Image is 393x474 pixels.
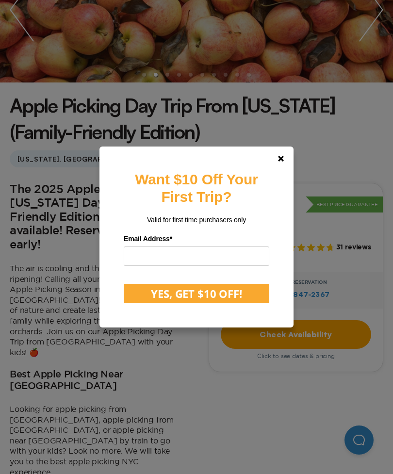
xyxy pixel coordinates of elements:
[124,231,269,246] label: Email Address
[147,216,246,224] span: Valid for first time purchasers only
[170,235,172,243] span: Required
[124,284,269,303] button: YES, GET $10 OFF!
[135,171,258,205] strong: Want $10 Off Your First Trip?
[269,147,293,170] a: Close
